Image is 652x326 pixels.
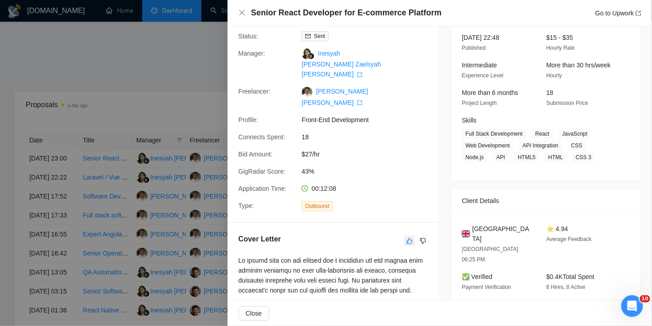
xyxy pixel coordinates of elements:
span: ⭐ 4.94 [546,225,568,232]
iframe: Intercom live chat [621,295,643,317]
h4: Senior React Developer for E-commerce Platform [251,7,442,19]
span: clock-circle [302,185,308,192]
span: API [493,152,509,162]
span: Skills [462,117,477,124]
span: 18 [546,89,554,96]
span: JavaScript [559,129,591,139]
span: dislike [420,237,426,245]
span: Outbound [302,201,333,211]
span: Payment Verification [462,284,511,290]
span: [GEOGRAPHIC_DATA] 06:25 PM [462,246,518,263]
span: Bid Amount: [238,151,273,158]
span: GigRadar Score: [238,168,285,175]
span: Front-End Development [302,115,437,125]
span: React [532,129,553,139]
button: like [404,236,415,246]
span: 18 [302,132,437,142]
span: 8 Hires, 8 Active [546,284,586,290]
div: Client Details [462,189,630,213]
span: Sent [314,33,325,39]
span: More than 30 hrs/week [546,61,610,69]
span: Profile: [238,116,258,123]
span: [GEOGRAPHIC_DATA] [472,224,532,244]
span: Hourly [546,72,562,79]
span: Submission Price [546,100,588,106]
span: CSS 3 [572,152,595,162]
span: Intermediate [462,61,497,69]
span: HTML [545,152,567,162]
button: dislike [418,236,428,246]
button: Close [238,9,246,17]
span: API Integration [519,141,562,151]
span: Application Time: [238,185,287,192]
span: 43% [302,166,437,176]
span: $15 - $35 [546,34,573,41]
span: More than 6 months [462,89,518,96]
span: export [357,72,363,77]
h5: Cover Letter [238,234,281,245]
span: mail [305,33,311,39]
span: 10 [640,295,650,302]
span: Experience Level [462,72,503,79]
span: close [238,9,246,16]
img: c1HsuQzvyxBD-X78eLSispIpkFnDXmlzkzU5PGw3FTSvJHaD55jmOEEBAvA7Gsy_Nq [302,87,312,98]
span: like [406,237,413,245]
span: ✅ Verified [462,273,493,280]
span: Status: [238,33,258,40]
span: $0.4K Total Spent [546,273,595,280]
span: CSS [568,141,586,151]
span: Connects Spent: [238,133,285,141]
span: Freelancer: [238,88,270,95]
span: Average Feedback [546,236,592,242]
a: [PERSON_NAME] [PERSON_NAME] export [302,88,368,106]
span: HTML5 [514,152,539,162]
span: Type: [238,202,254,209]
span: [DATE] 22:48 [462,34,499,41]
span: export [357,100,363,105]
span: Web Development [462,141,514,151]
span: $27/hr [302,149,437,159]
span: Hourly Rate [546,45,575,51]
span: 00:12:08 [312,185,336,192]
span: Published [462,45,486,51]
span: Manager: [238,50,265,57]
button: Close [238,306,269,321]
span: export [636,10,641,16]
a: Go to Upworkexport [595,9,641,17]
span: Node.js [462,152,488,162]
span: Close [246,308,262,318]
a: Inesyah [PERSON_NAME] Zaelsyah [PERSON_NAME] export [302,50,381,78]
span: Project Length [462,100,497,106]
img: 🇬🇧 [462,229,470,239]
img: gigradar-bm.png [308,53,314,59]
span: Full Stack Development [462,129,526,139]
